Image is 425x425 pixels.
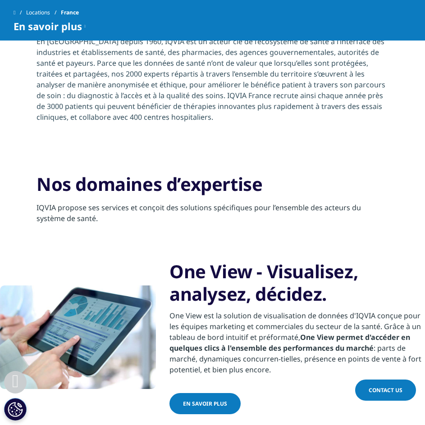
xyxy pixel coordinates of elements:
p: One View est la solution de visualisation de données d'IQVIA conçue pour les équipes marketing et... [169,310,425,375]
a: Locations [26,5,61,21]
h3: Nos domaines d’expertise [37,173,388,202]
span: Contact Us [369,386,402,394]
span: EN SAVOIR PLUS [183,400,227,407]
h2: One View - Visualisez, analysez, décidez. [169,260,425,310]
span: En savoir plus [14,21,82,32]
p: IQVIA propose ses services et conçoit des solutions spécifiques pour l’ensemble des acteurs du sy... [37,202,388,229]
a: Contact Us [355,380,416,401]
span: France [61,5,79,21]
button: Paramètres des cookies [4,398,27,420]
a: EN SAVOIR PLUS [169,393,241,414]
